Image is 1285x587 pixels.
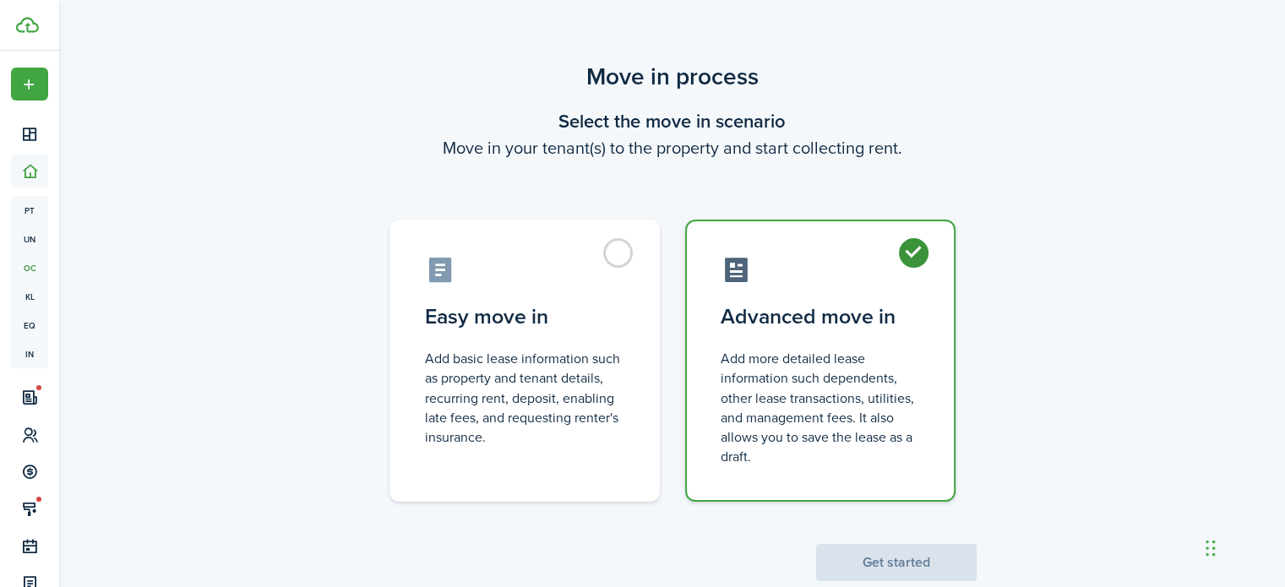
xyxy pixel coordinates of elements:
[11,68,48,101] button: Open menu
[368,135,977,160] wizard-step-header-description: Move in your tenant(s) to the property and start collecting rent.
[11,340,48,368] a: in
[721,349,920,466] control-radio-card-description: Add more detailed lease information such dependents, other lease transactions, utilities, and man...
[368,107,977,135] wizard-step-header-title: Select the move in scenario
[1201,506,1285,587] iframe: Chat Widget
[11,282,48,311] a: kl
[11,225,48,253] a: un
[11,196,48,225] a: pt
[721,302,920,332] control-radio-card-title: Advanced move in
[1206,523,1216,573] div: Drag
[16,17,39,33] img: TenantCloud
[425,302,624,332] control-radio-card-title: Easy move in
[368,59,977,95] scenario-title: Move in process
[11,311,48,340] a: eq
[425,349,624,447] control-radio-card-description: Add basic lease information such as property and tenant details, recurring rent, deposit, enablin...
[11,253,48,282] a: oc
